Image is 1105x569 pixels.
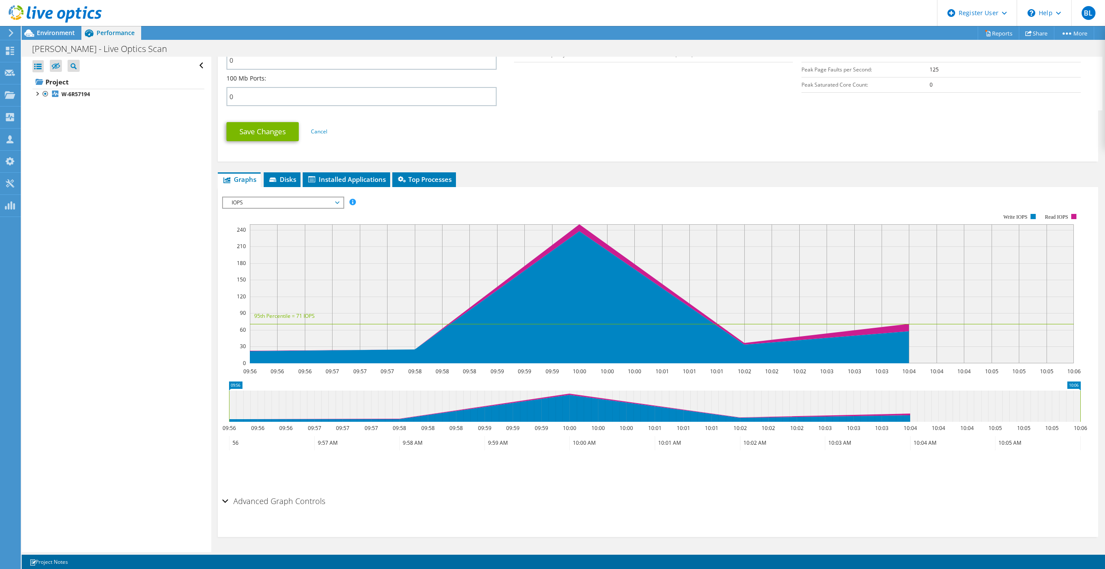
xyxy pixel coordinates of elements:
[254,312,315,320] text: 95th Percentile = 71 IOPS
[397,175,452,184] span: Top Processes
[562,424,576,432] text: 10:00
[279,424,292,432] text: 09:56
[97,29,135,37] span: Performance
[1027,9,1035,17] svg: \n
[1017,424,1030,432] text: 10:05
[820,368,833,375] text: 10:03
[226,122,299,141] a: Save Changes
[353,368,366,375] text: 09:57
[1040,368,1053,375] text: 10:05
[237,226,246,233] text: 240
[710,368,723,375] text: 10:01
[902,368,915,375] text: 10:04
[1019,26,1054,40] a: Share
[237,276,246,283] text: 150
[478,424,491,432] text: 09:59
[704,424,718,432] text: 10:01
[462,368,476,375] text: 09:58
[1003,214,1027,220] text: Write IOPS
[1045,424,1058,432] text: 10:05
[737,368,751,375] text: 10:02
[627,368,641,375] text: 10:00
[270,368,284,375] text: 09:56
[930,66,939,73] b: 125
[227,197,339,208] span: IOPS
[23,556,74,567] a: Project Notes
[960,424,973,432] text: 10:04
[661,51,693,58] b: 0 GiB (0.00%)
[490,368,504,375] text: 09:59
[311,128,327,135] a: Cancel
[676,424,690,432] text: 10:01
[930,81,933,88] b: 0
[243,359,246,367] text: 0
[801,62,930,77] td: Peak Page Faults per Second:
[421,424,434,432] text: 09:58
[682,368,696,375] text: 10:01
[237,242,246,250] text: 210
[875,368,888,375] text: 10:03
[517,368,531,375] text: 09:59
[733,424,746,432] text: 10:02
[591,424,604,432] text: 10:00
[988,424,1002,432] text: 10:05
[392,424,406,432] text: 09:58
[240,326,246,333] text: 60
[1067,368,1080,375] text: 10:06
[336,424,349,432] text: 09:57
[931,424,945,432] text: 10:04
[847,424,860,432] text: 10:03
[32,89,204,100] a: W-6R57194
[61,91,90,98] b: W-6R57194
[222,175,256,184] span: Graphs
[930,51,953,58] b: 23% /13%
[790,424,803,432] text: 10:02
[545,368,559,375] text: 09:59
[408,368,421,375] text: 09:58
[32,75,204,89] a: Project
[1054,26,1094,40] a: More
[222,424,236,432] text: 09:56
[222,492,325,510] h2: Advanced Graph Controls
[619,424,633,432] text: 10:00
[847,368,861,375] text: 10:03
[1045,214,1068,220] text: Read IOPS
[572,368,586,375] text: 10:00
[307,424,321,432] text: 09:57
[243,368,256,375] text: 09:56
[534,424,548,432] text: 09:59
[298,368,311,375] text: 09:56
[985,368,998,375] text: 10:05
[28,44,181,54] h1: [PERSON_NAME] - Live Optics Scan
[765,368,778,375] text: 10:02
[903,424,917,432] text: 10:04
[978,26,1019,40] a: Reports
[449,424,462,432] text: 09:58
[600,368,614,375] text: 10:00
[1012,368,1025,375] text: 10:05
[957,368,970,375] text: 10:04
[226,74,266,83] label: 100 Mb Ports:
[801,77,930,92] td: Peak Saturated Core Count:
[237,293,246,300] text: 120
[237,259,246,267] text: 180
[655,368,669,375] text: 10:01
[506,424,519,432] text: 09:59
[648,424,661,432] text: 10:01
[818,424,831,432] text: 10:03
[240,343,246,350] text: 30
[761,424,775,432] text: 10:02
[364,424,378,432] text: 09:57
[435,368,449,375] text: 09:58
[792,368,806,375] text: 10:02
[930,368,943,375] text: 10:04
[380,368,394,375] text: 09:57
[251,424,264,432] text: 09:56
[1073,424,1087,432] text: 10:06
[1082,6,1095,20] span: BL
[307,175,386,184] span: Installed Applications
[875,424,888,432] text: 10:03
[325,368,339,375] text: 09:57
[268,175,296,184] span: Disks
[37,29,75,37] span: Environment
